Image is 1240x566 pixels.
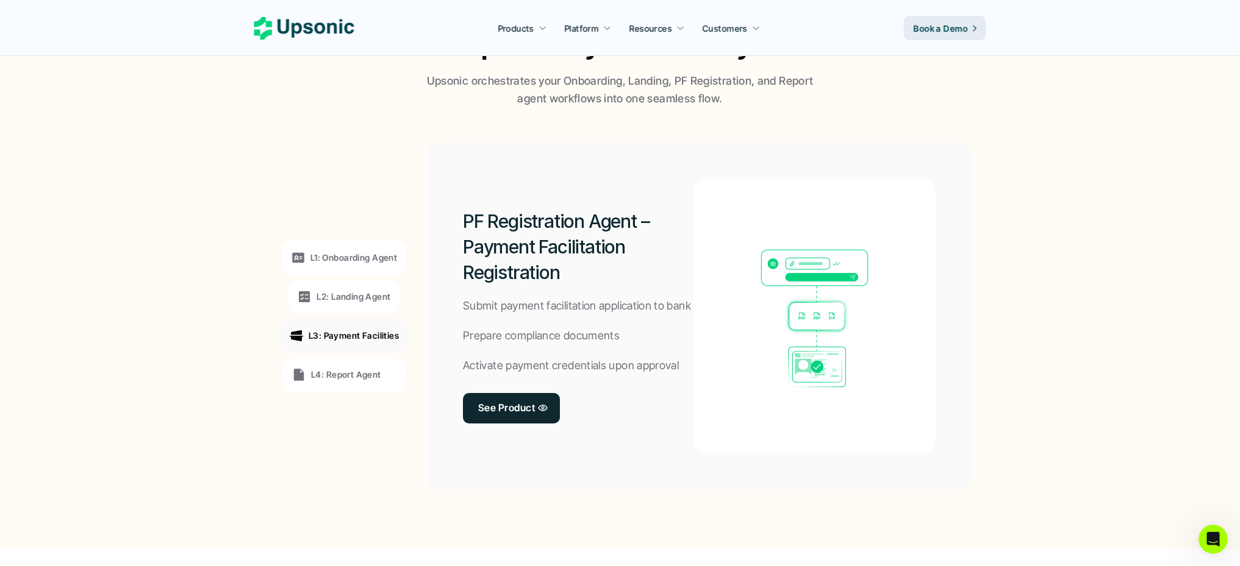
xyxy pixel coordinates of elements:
p: Submit payment facilitation application to bank [463,297,691,315]
p: Customers [703,22,748,35]
p: L4: Report Agent [311,368,381,381]
p: Prepare compliance documents [463,327,620,345]
p: Platform [564,22,598,35]
p: Resources [629,22,672,35]
p: L1: Onboarding Agent [310,251,397,264]
h2: PF Registration Agent – Payment Facilitation Registration [463,208,693,285]
p: L2: Landing Agent [317,290,390,303]
p: Activate payment credentials upon approval [463,357,679,375]
a: See Product [463,393,560,423]
iframe: Intercom live chat [1199,525,1228,554]
p: Products [498,22,534,35]
p: See Product [478,399,535,417]
p: Upsonic orchestrates your Onboarding, Landing, PF Registration, and Report agent workflows into o... [422,73,819,108]
p: L3: Payment Facilities [309,329,399,342]
a: Book a Demo [904,16,986,40]
a: Products [490,17,554,39]
p: Book a Demo [914,22,968,35]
